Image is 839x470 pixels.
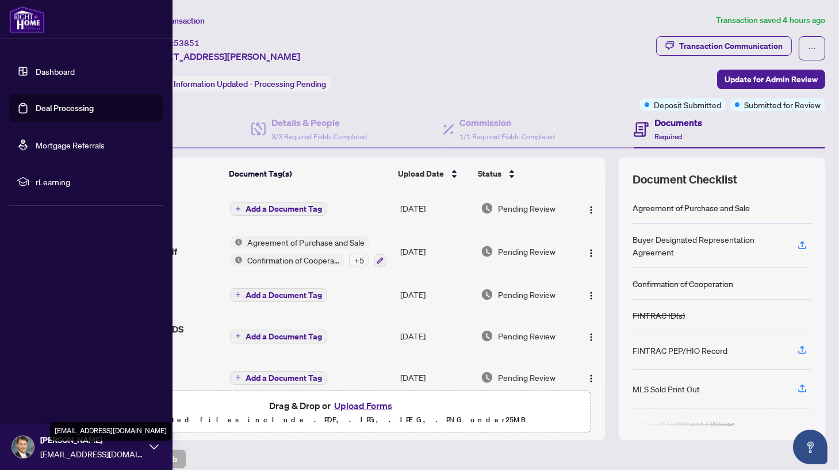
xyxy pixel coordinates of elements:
button: Logo [582,285,600,304]
img: Document Status [481,330,493,342]
span: Drag & Drop or [269,398,396,413]
img: Logo [587,205,596,215]
span: 1/1 Required Fields Completed [460,132,555,141]
span: Pending Review [498,330,555,342]
a: Dashboard [36,66,75,77]
div: Agreement of Purchase and Sale [633,201,750,214]
td: [DATE] [396,276,476,313]
p: Supported files include .PDF, .JPG, .JPEG, .PNG under 25 MB [81,413,584,427]
span: Pending Review [498,371,555,384]
button: Add a Document Tag [230,328,327,343]
button: Add a Document Tag [230,330,327,343]
span: Submitted for Review [744,98,821,111]
span: Pending Review [498,245,555,258]
span: Document Checklist [633,171,737,188]
td: [DATE] [396,190,476,227]
button: Open asap [793,430,827,464]
img: Document Status [481,202,493,215]
span: plus [235,375,241,380]
a: Deal Processing [36,103,94,113]
button: Update for Admin Review [717,70,825,89]
td: [DATE] [396,359,476,396]
img: Logo [587,249,596,258]
span: Status [478,167,501,180]
span: Update for Admin Review [725,70,818,89]
a: Mortgage Referrals [36,140,105,150]
div: Buyer Designated Representation Agreement [633,233,784,258]
img: Logo [587,291,596,300]
th: Status [473,158,573,190]
span: Drag & Drop orUpload FormsSupported files include .PDF, .JPG, .JPEG, .PNG under25MB [74,391,591,434]
h4: Documents [654,116,702,129]
span: [PERSON_NAME] [40,434,144,446]
div: Confirmation of Cooperation [633,277,733,290]
div: FINTRAC ID(s) [633,309,685,322]
div: Status: [143,76,331,91]
img: Document Status [481,288,493,301]
button: Add a Document Tag [230,201,327,216]
span: Pending Review [498,288,555,301]
span: plus [235,333,241,339]
button: Logo [582,242,600,261]
button: Upload Forms [331,398,396,413]
span: [STREET_ADDRESS][PERSON_NAME] [143,49,300,63]
img: Status Icon [230,236,243,249]
div: MLS Sold Print Out [633,383,700,395]
span: Upload Date [398,167,444,180]
button: Logo [582,327,600,345]
img: Document Status [481,245,493,258]
button: Transaction Communication [656,36,792,56]
article: Transaction saved 4 hours ago [716,14,825,27]
span: Pending Review [498,202,555,215]
span: 3/3 Required Fields Completed [271,132,367,141]
span: Required [654,132,682,141]
span: View Transaction [143,16,205,26]
button: Add a Document Tag [230,288,327,302]
button: Add a Document Tag [230,202,327,216]
span: Add a Document Tag [246,291,322,299]
button: Logo [582,368,600,387]
img: logo [9,6,45,33]
span: Add a Document Tag [246,333,322,341]
button: Logo [582,199,600,217]
button: Add a Document Tag [230,287,327,302]
span: 53851 [174,38,200,48]
div: [EMAIL_ADDRESS][DOMAIN_NAME] [50,422,171,441]
button: Add a Document Tag [230,370,327,385]
span: plus [235,206,241,212]
img: Profile Icon [12,436,34,458]
img: Logo [587,333,596,342]
th: Upload Date [393,158,473,190]
img: Document Status [481,371,493,384]
button: Status IconAgreement of Purchase and SaleStatus IconConfirmation of Cooperation+5 [230,236,386,267]
img: Status Icon [230,254,243,266]
div: + 5 [349,254,369,266]
img: Logo [587,374,596,383]
span: Confirmation of Cooperation [243,254,344,266]
span: Add a Document Tag [246,205,322,213]
h4: Details & People [271,116,367,129]
div: FINTRAC PEP/HIO Record [633,344,727,357]
span: Information Updated - Processing Pending [174,79,326,89]
span: Agreement of Purchase and Sale [243,236,369,249]
h4: Commission [460,116,555,129]
th: Document Tag(s) [224,158,393,190]
span: ellipsis [808,44,816,52]
td: [DATE] [396,313,476,359]
span: [EMAIL_ADDRESS][DOMAIN_NAME] [40,448,144,460]
span: rLearning [36,175,155,188]
td: [DATE] [396,227,476,276]
span: Deposit Submitted [654,98,721,111]
span: plus [235,292,241,297]
span: Add a Document Tag [246,374,322,382]
button: Add a Document Tag [230,371,327,385]
div: Transaction Communication [679,37,783,55]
